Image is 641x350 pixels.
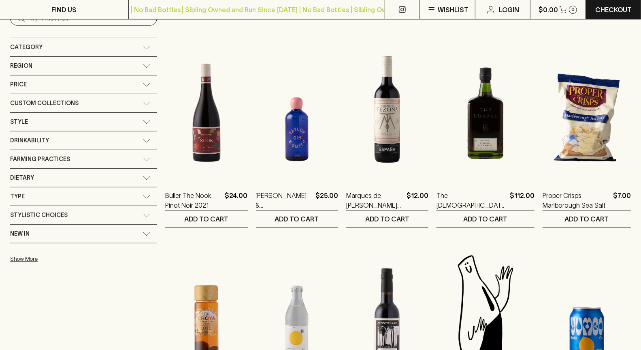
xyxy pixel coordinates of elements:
p: Login [499,5,519,15]
button: ADD TO CART [165,210,247,227]
span: Type [10,191,25,202]
button: ADD TO CART [543,210,631,227]
p: $0.00 [539,5,558,15]
p: ADD TO CART [565,214,609,224]
p: Checkout [595,5,632,15]
div: Farming Practices [10,150,157,168]
button: Show More [10,251,116,267]
img: Taylor & Smith Gin [256,37,338,178]
div: New In [10,225,157,243]
p: FIND US [51,5,77,15]
p: ADD TO CART [184,214,228,224]
p: $7.00 [613,191,631,210]
span: Farming Practices [10,154,70,164]
div: Region [10,57,157,75]
span: Custom Collections [10,98,79,108]
a: The [DEMOGRAPHIC_DATA] Straight Rye Whiskey [437,191,507,210]
a: [PERSON_NAME] & [PERSON_NAME] [256,191,312,210]
div: Type [10,187,157,206]
img: The Gospel Straight Rye Whiskey [437,37,535,178]
img: Marques de Tezona Tempranillo 2024 [346,37,428,178]
p: ADD TO CART [365,214,409,224]
p: ADD TO CART [464,214,508,224]
span: Style [10,117,28,127]
p: $12.00 [407,191,428,210]
div: Drinkability [10,131,157,150]
span: Region [10,61,32,71]
p: ADD TO CART [275,214,319,224]
span: Drinkability [10,135,49,146]
img: Buller The Nook Pinot Noir 2021 [165,37,247,178]
div: Dietary [10,169,157,187]
span: Dietary [10,173,34,183]
span: Price [10,79,27,90]
button: ADD TO CART [256,210,338,227]
button: ADD TO CART [346,210,428,227]
p: $24.00 [225,191,248,210]
span: New In [10,229,30,239]
img: Proper Crisps Marlborough Sea Salt [543,37,631,178]
p: 0 [571,7,575,12]
a: Proper Crisps Marlborough Sea Salt [543,191,610,210]
div: Style [10,113,157,131]
span: Category [10,42,43,52]
div: Price [10,75,157,94]
a: Marques de [PERSON_NAME] 2024 [346,191,403,210]
button: ADD TO CART [437,210,535,227]
div: Custom Collections [10,94,157,112]
p: $25.00 [315,191,338,210]
p: Wishlist [438,5,469,15]
p: $112.00 [510,191,535,210]
span: Stylistic Choices [10,210,68,220]
a: Buller The Nook Pinot Noir 2021 [165,191,221,210]
div: Category [10,38,157,56]
div: Stylistic Choices [10,206,157,224]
